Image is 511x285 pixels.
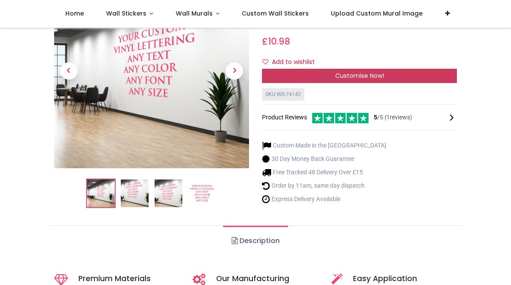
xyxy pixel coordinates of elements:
li: 30 Day Money Back Guarantee [262,154,386,163]
span: 5 [374,114,377,121]
span: Next [226,62,243,80]
img: WS-74142-04 [188,179,216,207]
li: Order by 11am, same day dispatch [262,181,386,190]
span: Custom Wall Stickers [242,9,309,18]
span: Home [65,9,84,18]
span: Upload Custom Mural Image [331,9,423,18]
h5: Premium Materials [78,273,180,284]
span: Customise Now! [335,71,384,80]
li: Custom Made in the [GEOGRAPHIC_DATA] [262,141,386,150]
a: Previous [54,3,84,139]
a: Next [220,3,249,139]
div: Product Reviews [262,112,457,123]
i: Add to wishlist [262,59,268,65]
button: Add to wishlistAdd to wishlist [262,55,322,70]
span: /5 ( 1 reviews) [374,113,412,122]
li: Free Tracked 48 Delivery Over £15 [262,168,386,177]
span: £ [262,35,290,48]
img: WS-74142-02 [121,179,149,207]
img: WS-74142-03 [155,179,182,207]
img: Custom Wall Sticker Quote Any Text & Colour - Vinyl Lettering [87,179,115,207]
span: Wall Stickers [106,9,146,18]
div: SKU: WS-74142 [262,88,304,101]
span: 10.98 [268,35,290,48]
h5: Easy Application [353,273,457,284]
span: Previous [60,62,78,80]
li: Express Delivery Available [262,195,386,204]
a: Description [223,226,288,256]
span: Wall Murals [176,9,213,18]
